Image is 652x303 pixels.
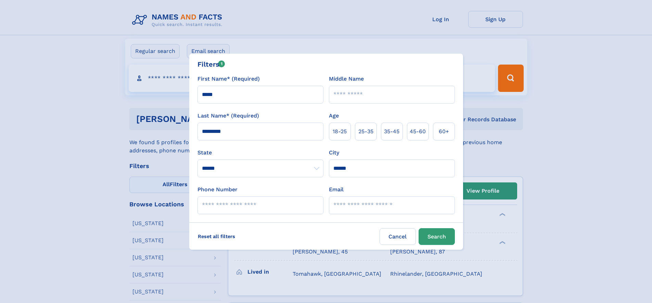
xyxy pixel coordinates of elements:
[197,112,259,120] label: Last Name* (Required)
[358,127,373,136] span: 25‑35
[329,149,339,157] label: City
[419,228,455,245] button: Search
[193,228,240,245] label: Reset all filters
[329,75,364,83] label: Middle Name
[197,149,323,157] label: State
[380,228,416,245] label: Cancel
[410,127,426,136] span: 45‑60
[197,185,238,194] label: Phone Number
[384,127,399,136] span: 35‑45
[197,75,260,83] label: First Name* (Required)
[329,185,344,194] label: Email
[329,112,339,120] label: Age
[439,127,449,136] span: 60+
[197,59,225,69] div: Filters
[333,127,347,136] span: 18‑25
